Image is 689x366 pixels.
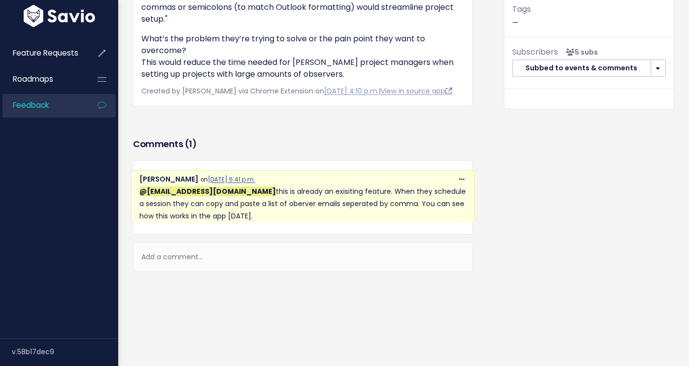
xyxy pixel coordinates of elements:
[13,48,78,58] span: Feature Requests
[141,86,452,96] span: Created by [PERSON_NAME] via Chrome Extension on |
[189,138,192,150] span: 1
[12,339,118,365] div: v.58b17dec9
[562,47,598,57] span: <p><strong>Subscribers</strong><br><br> - Kelly Kendziorski<br> - Jake Simpson<br> - Alexander De...
[133,137,473,151] h3: Comments ( )
[2,42,82,64] a: Feature Requests
[2,68,82,91] a: Roadmaps
[208,176,255,183] a: [DATE] 6:41 p.m.
[512,3,531,15] span: Tags
[512,60,651,77] button: Subbed to events & comments
[512,46,558,58] span: Subscribers
[512,2,666,29] p: —
[139,186,276,196] span: Jake Simpson
[13,100,49,110] span: Feedback
[381,86,452,96] a: View in source app
[141,33,464,80] p: What’s the problem they’re trying to solve or the pain point they want to overcome? This would re...
[133,243,473,272] div: Add a comment...
[139,185,466,223] p: this is already an exisiting feature. When they schedule a session they can copy and paste a list...
[200,176,255,183] span: on
[21,5,98,27] img: logo-white.9d6f32f41409.svg
[2,94,82,117] a: Feedback
[13,74,53,84] span: Roadmaps
[324,86,379,96] a: [DATE] 4:10 p.m.
[139,174,198,184] span: [PERSON_NAME]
